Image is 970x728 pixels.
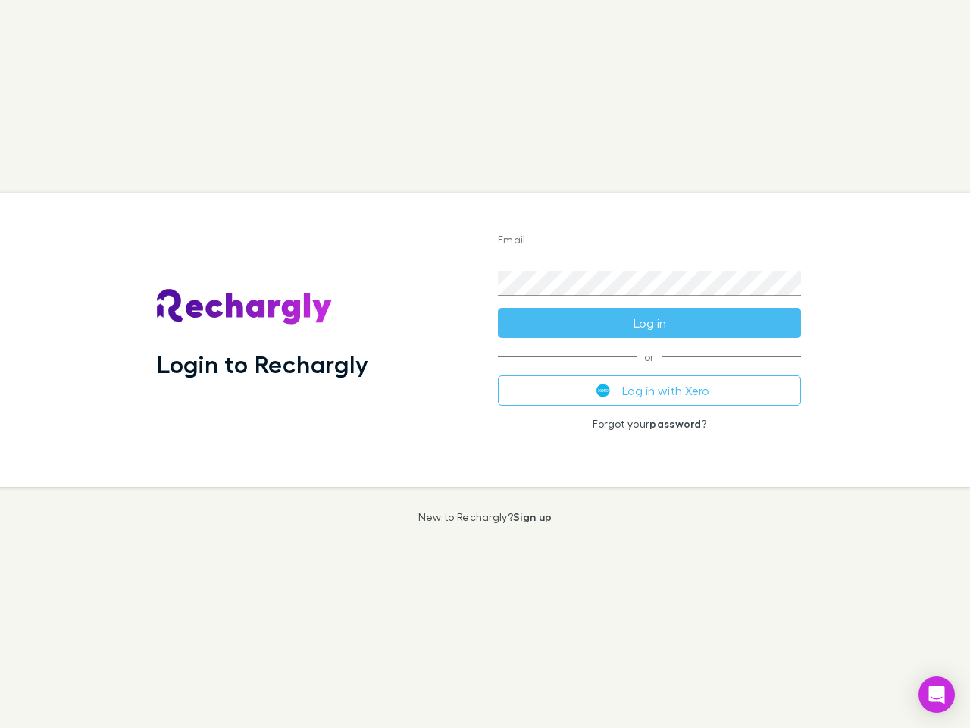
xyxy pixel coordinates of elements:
p: Forgot your ? [498,418,801,430]
div: Open Intercom Messenger [918,676,955,713]
img: Xero's logo [596,384,610,397]
button: Log in with Xero [498,375,801,406]
span: or [498,356,801,357]
img: Rechargly's Logo [157,289,333,325]
button: Log in [498,308,801,338]
h1: Login to Rechargly [157,350,368,378]
p: New to Rechargly? [418,511,552,523]
a: Sign up [513,510,552,523]
a: password [649,417,701,430]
